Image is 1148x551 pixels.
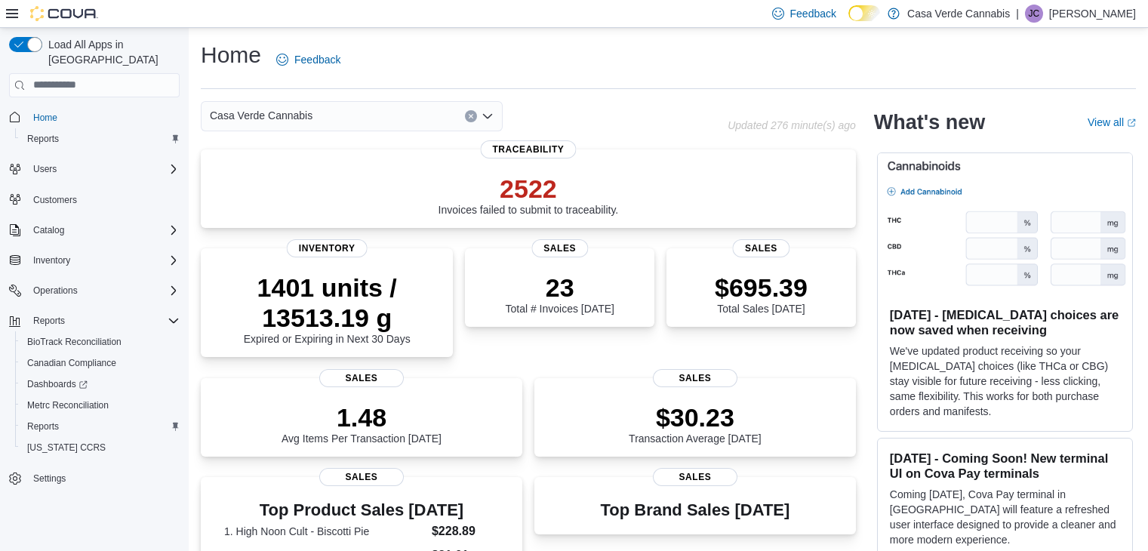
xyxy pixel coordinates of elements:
[890,343,1120,419] p: We've updated product receiving so your [MEDICAL_DATA] choices (like THCa or CBG) stay visible fo...
[27,133,59,145] span: Reports
[33,194,77,206] span: Customers
[531,239,588,257] span: Sales
[33,112,57,124] span: Home
[319,369,404,387] span: Sales
[21,417,65,436] a: Reports
[790,6,836,21] span: Feedback
[21,354,122,372] a: Canadian Compliance
[27,312,71,330] button: Reports
[270,45,346,75] a: Feedback
[27,109,63,127] a: Home
[224,524,426,539] dt: 1. High Noon Cult - Biscotti Pie
[21,375,180,393] span: Dashboards
[319,468,404,486] span: Sales
[1049,5,1136,23] p: [PERSON_NAME]
[27,282,180,300] span: Operations
[27,160,63,178] button: Users
[21,333,128,351] a: BioTrack Reconciliation
[3,220,186,241] button: Catalog
[201,40,261,70] h1: Home
[874,110,985,134] h2: What's new
[629,402,762,432] p: $30.23
[629,402,762,445] div: Transaction Average [DATE]
[21,417,180,436] span: Reports
[1127,119,1136,128] svg: External link
[27,108,180,127] span: Home
[21,439,180,457] span: Washington CCRS
[1016,5,1019,23] p: |
[224,501,499,519] h3: Top Product Sales [DATE]
[27,336,122,348] span: BioTrack Reconciliation
[21,354,180,372] span: Canadian Compliance
[282,402,442,432] p: 1.48
[210,106,312,125] span: Casa Verde Cannabis
[33,473,66,485] span: Settings
[653,468,737,486] span: Sales
[15,331,186,352] button: BioTrack Reconciliation
[213,272,441,333] p: 1401 units / 13513.19 g
[907,5,1010,23] p: Casa Verde Cannabis
[480,140,576,159] span: Traceability
[21,396,180,414] span: Metrc Reconciliation
[294,52,340,67] span: Feedback
[15,352,186,374] button: Canadian Compliance
[27,442,106,454] span: [US_STATE] CCRS
[505,272,614,315] div: Total # Invoices [DATE]
[848,5,880,21] input: Dark Mode
[27,221,180,239] span: Catalog
[27,420,59,432] span: Reports
[715,272,808,315] div: Total Sales [DATE]
[21,396,115,414] a: Metrc Reconciliation
[890,451,1120,481] h3: [DATE] - Coming Soon! New terminal UI on Cova Pay terminals
[1088,116,1136,128] a: View allExternal link
[3,310,186,331] button: Reports
[27,469,72,488] a: Settings
[439,174,619,216] div: Invoices failed to submit to traceability.
[601,501,790,519] h3: Top Brand Sales [DATE]
[287,239,368,257] span: Inventory
[3,189,186,211] button: Customers
[27,469,180,488] span: Settings
[15,128,186,149] button: Reports
[1029,5,1040,23] span: JC
[27,191,83,209] a: Customers
[27,221,70,239] button: Catalog
[27,312,180,330] span: Reports
[30,6,98,21] img: Cova
[21,130,180,148] span: Reports
[33,285,78,297] span: Operations
[33,224,64,236] span: Catalog
[432,522,499,540] dd: $228.89
[505,272,614,303] p: 23
[27,160,180,178] span: Users
[27,282,84,300] button: Operations
[21,130,65,148] a: Reports
[33,254,70,266] span: Inventory
[213,272,441,345] div: Expired or Expiring in Next 30 Days
[653,369,737,387] span: Sales
[439,174,619,204] p: 2522
[15,374,186,395] a: Dashboards
[728,119,856,131] p: Updated 276 minute(s) ago
[733,239,789,257] span: Sales
[15,395,186,416] button: Metrc Reconciliation
[27,190,180,209] span: Customers
[27,378,88,390] span: Dashboards
[15,416,186,437] button: Reports
[465,110,477,122] button: Clear input
[890,307,1120,337] h3: [DATE] - [MEDICAL_DATA] choices are now saved when receiving
[3,467,186,489] button: Settings
[21,439,112,457] a: [US_STATE] CCRS
[33,163,57,175] span: Users
[890,487,1120,547] p: Coming [DATE], Cova Pay terminal in [GEOGRAPHIC_DATA] will feature a refreshed user interface des...
[27,399,109,411] span: Metrc Reconciliation
[33,315,65,327] span: Reports
[3,250,186,271] button: Inventory
[715,272,808,303] p: $695.39
[9,100,180,529] nav: Complex example
[3,280,186,301] button: Operations
[21,375,94,393] a: Dashboards
[3,159,186,180] button: Users
[1025,5,1043,23] div: John Cortner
